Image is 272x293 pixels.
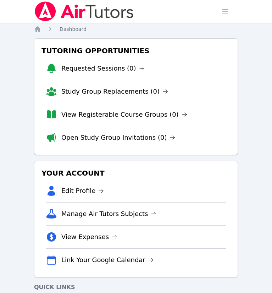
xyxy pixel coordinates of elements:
a: Link Your Google Calendar [61,255,154,265]
a: Dashboard [60,26,87,33]
a: Manage Air Tutors Subjects [61,209,157,219]
h3: Tutoring Opportunities [40,44,232,57]
a: Study Group Replacements (0) [61,87,168,96]
nav: Breadcrumb [34,26,238,33]
a: Requested Sessions (0) [61,63,145,73]
a: View Registerable Course Groups (0) [61,110,187,120]
a: Open Study Group Invitations (0) [61,133,176,143]
a: Edit Profile [61,186,104,196]
a: View Expenses [61,232,117,242]
img: Air Tutors [34,1,134,21]
h3: Your Account [40,167,232,179]
span: Dashboard [60,26,87,32]
h4: Quick Links [34,283,238,292]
